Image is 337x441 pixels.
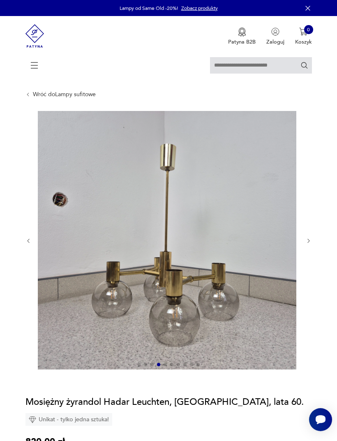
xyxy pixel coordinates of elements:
button: Szukaj [300,61,308,69]
a: Zobacz produkty [181,5,218,12]
img: Ikona diamentu [29,416,36,423]
button: Patyna B2B [228,28,256,46]
p: Lampy od Same Old -20%! [120,5,178,12]
a: Ikona medaluPatyna B2B [228,28,256,46]
img: Ikonka użytkownika [271,28,279,36]
h1: Mosiężny żyrandol Hadar Leuchten, [GEOGRAPHIC_DATA], lata 60. [25,396,304,408]
div: Unikat - tylko jedna sztuka! [25,413,112,426]
img: Ikona koszyka [299,28,307,36]
p: Zaloguj [266,38,284,46]
div: 0 [304,25,313,34]
img: Ikona medalu [238,28,246,37]
button: 0Koszyk [295,28,312,46]
p: Patyna B2B [228,38,256,46]
button: Zaloguj [266,28,284,46]
img: Zdjęcie produktu Mosiężny żyrandol Hadar Leuchten, Niemcy, lata 60. [38,111,296,369]
a: Wróć doLampy sufitowe [33,91,96,98]
img: Patyna - sklep z meblami i dekoracjami vintage [25,16,44,56]
iframe: Smartsupp widget button [309,408,332,431]
p: Koszyk [295,38,312,46]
